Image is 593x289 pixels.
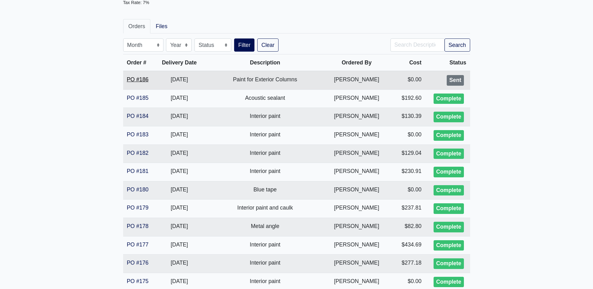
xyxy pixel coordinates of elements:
td: [DATE] [156,163,203,181]
td: [DATE] [156,71,203,89]
td: Interior paint [203,255,327,273]
a: PO #175 [127,278,148,284]
td: [DATE] [156,126,203,144]
td: [PERSON_NAME] [327,108,386,126]
td: Interior paint [203,108,327,126]
td: [DATE] [156,255,203,273]
div: Complete [434,222,464,232]
div: Sent [447,75,464,86]
td: [PERSON_NAME] [327,71,386,89]
div: Complete [434,167,464,177]
td: [PERSON_NAME] [327,181,386,200]
td: [PERSON_NAME] [327,126,386,144]
a: PO #183 [127,131,148,138]
div: Complete [434,130,464,141]
a: Clear [257,38,279,52]
td: [DATE] [156,181,203,200]
td: Paint for Exterior Columns [203,71,327,89]
th: Delivery Date [156,54,203,71]
a: PO #179 [127,205,148,211]
button: Search [445,38,470,52]
td: $0.00 [386,181,425,200]
td: $237.81 [386,200,425,218]
div: Complete [434,277,464,287]
td: Interior paint [203,144,327,163]
div: Complete [434,112,464,122]
td: Interior paint [203,236,327,255]
td: [DATE] [156,218,203,236]
th: Status [425,54,470,71]
td: Interior paint and caulk [203,200,327,218]
input: Search [390,38,445,52]
div: Complete [434,258,464,269]
div: Complete [434,149,464,159]
td: $0.00 [386,71,425,89]
td: [PERSON_NAME] [327,200,386,218]
td: [PERSON_NAME] [327,218,386,236]
div: Complete [434,240,464,251]
td: Acoustic sealant [203,89,327,108]
div: Complete [434,94,464,104]
td: $130.39 [386,108,425,126]
td: $82.80 [386,218,425,236]
td: [DATE] [156,144,203,163]
a: PO #177 [127,241,148,248]
td: [DATE] [156,108,203,126]
th: Order # [123,54,156,71]
a: PO #176 [127,260,148,266]
td: Interior paint [203,126,327,144]
a: Files [150,19,173,33]
td: Metal angle [203,218,327,236]
a: PO #180 [127,186,148,193]
td: [DATE] [156,236,203,255]
td: [DATE] [156,89,203,108]
td: $129.04 [386,144,425,163]
th: Description [203,54,327,71]
a: Orders [123,19,151,33]
a: PO #184 [127,113,148,119]
td: $230.91 [386,163,425,181]
a: PO #182 [127,150,148,156]
td: Interior paint [203,163,327,181]
a: PO #181 [127,168,148,174]
th: Ordered By [327,54,386,71]
td: $434.69 [386,236,425,255]
button: Filter [234,38,254,52]
td: [PERSON_NAME] [327,236,386,255]
td: $277.18 [386,255,425,273]
th: Cost [386,54,425,71]
div: Complete [434,203,464,214]
a: PO #186 [127,76,148,83]
td: [PERSON_NAME] [327,163,386,181]
a: PO #185 [127,95,148,101]
div: Complete [434,185,464,196]
td: [PERSON_NAME] [327,255,386,273]
a: PO #178 [127,223,148,229]
td: $192.60 [386,89,425,108]
td: [DATE] [156,200,203,218]
td: [PERSON_NAME] [327,144,386,163]
td: Blue tape [203,181,327,200]
td: $0.00 [386,126,425,144]
td: [PERSON_NAME] [327,89,386,108]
